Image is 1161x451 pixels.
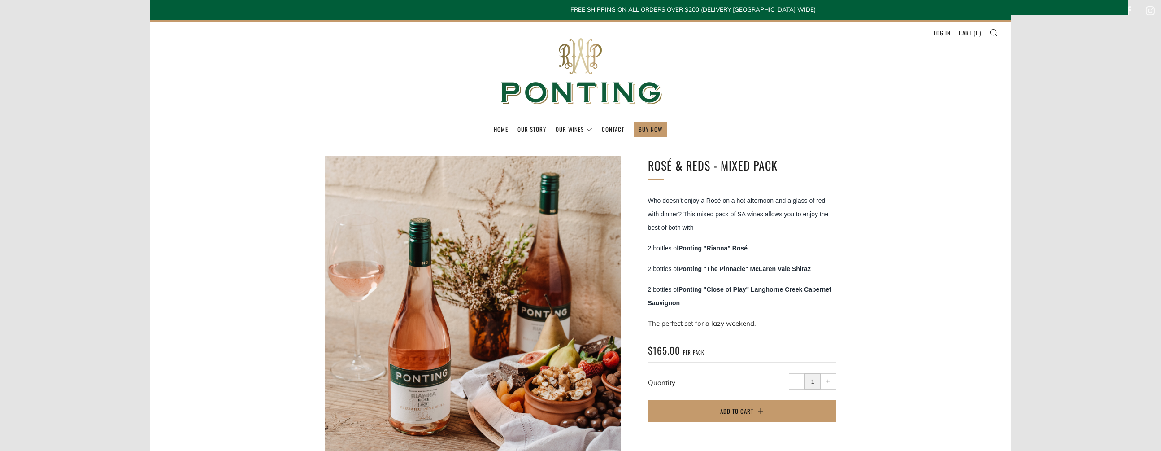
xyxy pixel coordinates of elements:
a: Our Story [517,122,546,136]
a: Contact [602,122,624,136]
span: Add to Cart [720,407,753,416]
strong: Ponting "Rianna" Rosé [678,245,748,252]
a: Log in [934,26,951,40]
h1: Rosé & Reds - Mixed Pack [648,156,836,175]
img: Ponting Wines [491,22,670,122]
input: quantity [804,373,821,390]
span: 2 bottles of [648,286,831,307]
span: 0 [976,28,979,37]
a: Home [494,122,508,136]
span: per pack [683,349,704,356]
span: 2 bottles of [648,265,811,272]
span: 2 bottles of [648,245,748,252]
a: Cart (0) [959,26,981,40]
span: Who doesn't enjoy a Rosé on a hot afternoon and a glass of red with dinner? This mixed pack of SA... [648,197,829,231]
button: Add to Cart [648,400,836,422]
label: Quantity [648,378,675,387]
span: + [826,379,830,383]
span: − [795,379,799,383]
span: $165.00 [648,343,680,357]
strong: Ponting "Close of Play" Langhorne Creek Cabernet Sauvignon [648,286,831,307]
p: The perfect set for a lazy weekend. [648,317,836,330]
a: BUY NOW [639,122,662,136]
a: Our Wines [556,122,592,136]
strong: Ponting "The Pinnacle" McLaren Vale Shiraz [678,265,811,272]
